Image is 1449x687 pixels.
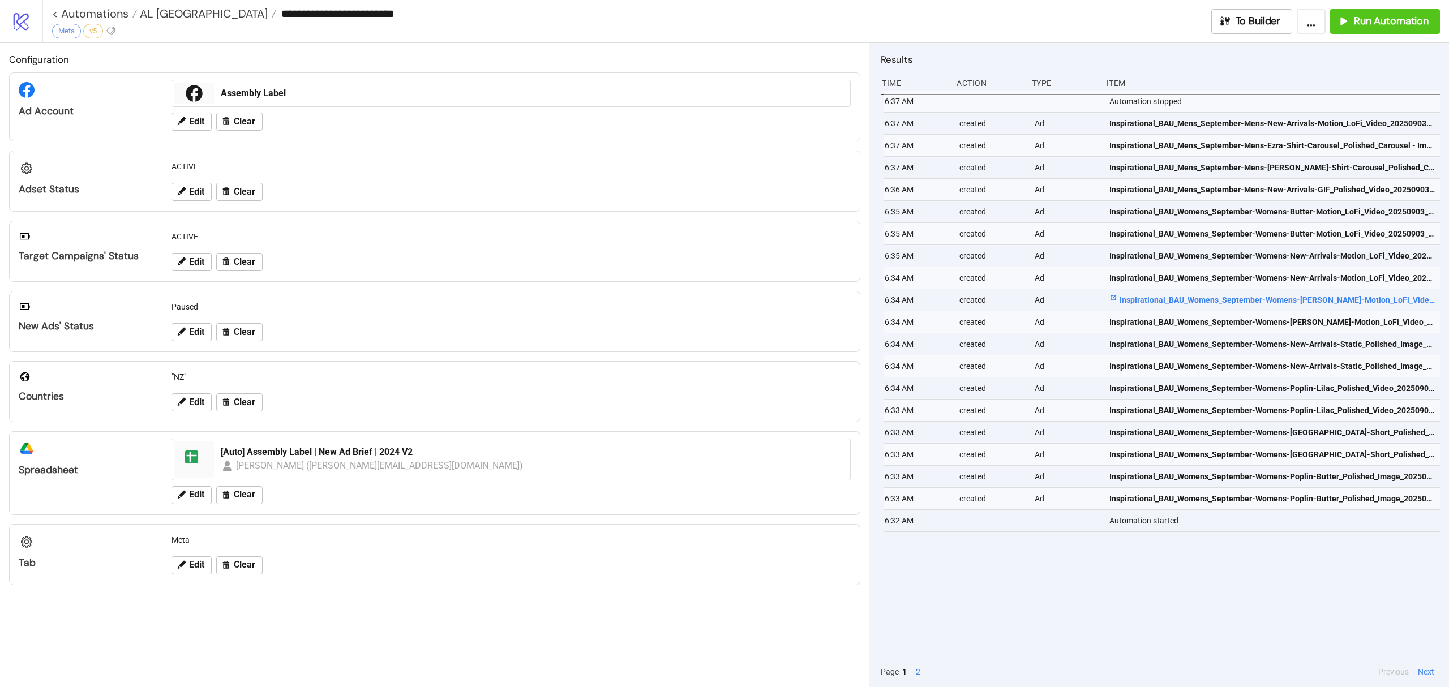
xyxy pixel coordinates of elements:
[884,289,950,311] div: 6:34 AM
[1109,377,1435,399] a: Inspirational_BAU_Womens_September-Womens-Poplin-Lilac_Polished_Video_20250903_NZ
[884,179,950,200] div: 6:36 AM
[19,463,153,476] div: Spreadsheet
[881,72,948,94] div: Time
[1109,117,1435,130] span: Inspirational_BAU_Mens_September-Mens-New-Arrivals-Motion_LoFi_Video_20250903_NZ
[1109,135,1435,156] a: Inspirational_BAU_Mens_September-Mens-Ezra-Shirt-Carousel_Polished_Carousel - Image_20250903_NZ
[1034,377,1100,399] div: Ad
[216,113,263,131] button: Clear
[899,665,910,678] button: 1
[189,117,204,127] span: Edit
[234,327,255,337] span: Clear
[881,665,899,678] span: Page
[1109,404,1435,417] span: Inspirational_BAU_Womens_September-Womens-Poplin-Lilac_Polished_Video_20250903_NZ
[1109,333,1435,355] a: Inspirational_BAU_Womens_September-Womens-New-Arrivals-Static_Polished_Image_20250903_NZ
[958,267,1025,289] div: created
[958,355,1025,377] div: created
[884,466,950,487] div: 6:33 AM
[167,296,855,317] div: Paused
[1354,15,1429,28] span: Run Automation
[1109,183,1435,196] span: Inspirational_BAU_Mens_September-Mens-New-Arrivals-GIF_Polished_Video_20250903_NZ
[1297,9,1326,34] button: ...
[52,8,137,19] a: < Automations
[52,24,81,38] div: Meta
[958,157,1025,178] div: created
[167,366,855,388] div: "NZ"
[216,183,263,201] button: Clear
[912,665,924,678] button: 2
[1109,338,1435,350] span: Inspirational_BAU_Womens_September-Womens-New-Arrivals-Static_Polished_Image_20250903_NZ
[1034,289,1100,311] div: Ad
[9,52,860,67] h2: Configuration
[216,253,263,271] button: Clear
[1109,227,1435,240] span: Inspirational_BAU_Womens_September-Womens-Butter-Motion_LoFi_Video_20250903_NZ
[958,488,1025,509] div: created
[19,250,153,263] div: Target Campaigns' Status
[1034,135,1100,156] div: Ad
[1109,448,1435,461] span: Inspirational_BAU_Womens_September-Womens-[GEOGRAPHIC_DATA]-Short_Polished_Image_20250903_NZ
[1109,444,1435,465] a: Inspirational_BAU_Womens_September-Womens-[GEOGRAPHIC_DATA]-Short_Polished_Image_20250903_NZ
[1109,245,1435,267] a: Inspirational_BAU_Womens_September-Womens-New-Arrivals-Motion_LoFi_Video_20250903_NZ
[958,201,1025,222] div: created
[958,223,1025,244] div: created
[884,510,950,531] div: 6:32 AM
[1034,223,1100,244] div: Ad
[1109,157,1435,178] a: Inspirational_BAU_Mens_September-Mens-[PERSON_NAME]-Shirt-Carousel_Polished_Carousel - Image_2025...
[1034,179,1100,200] div: Ad
[884,488,950,509] div: 6:33 AM
[958,179,1025,200] div: created
[1211,9,1293,34] button: To Builder
[1034,267,1100,289] div: Ad
[1109,470,1435,483] span: Inspirational_BAU_Womens_September-Womens-Poplin-Butter_Polished_Image_20250903_NZ
[884,333,950,355] div: 6:34 AM
[19,320,153,333] div: New Ads' Status
[884,444,950,465] div: 6:33 AM
[884,157,950,178] div: 6:37 AM
[234,117,255,127] span: Clear
[881,52,1440,67] h2: Results
[1034,157,1100,178] div: Ad
[216,393,263,411] button: Clear
[884,135,950,156] div: 6:37 AM
[1034,311,1100,333] div: Ad
[221,446,843,458] div: [Auto] Assembly Label | New Ad Brief | 2024 V2
[234,257,255,267] span: Clear
[1034,422,1100,443] div: Ad
[1034,333,1100,355] div: Ad
[955,72,1022,94] div: Action
[172,183,212,201] button: Edit
[137,6,268,21] span: AL [GEOGRAPHIC_DATA]
[172,323,212,341] button: Edit
[1109,400,1435,421] a: Inspirational_BAU_Womens_September-Womens-Poplin-Lilac_Polished_Video_20250903_NZ
[1109,205,1435,218] span: Inspirational_BAU_Womens_September-Womens-Butter-Motion_LoFi_Video_20250903_NZ
[884,113,950,134] div: 6:37 AM
[1034,355,1100,377] div: Ad
[1034,466,1100,487] div: Ad
[1105,72,1440,94] div: Item
[1034,444,1100,465] div: Ad
[884,91,950,112] div: 6:37 AM
[137,8,276,19] a: AL [GEOGRAPHIC_DATA]
[234,397,255,407] span: Clear
[167,226,855,247] div: ACTIVE
[234,560,255,570] span: Clear
[1109,113,1435,134] a: Inspirational_BAU_Mens_September-Mens-New-Arrivals-Motion_LoFi_Video_20250903_NZ
[1109,488,1435,509] a: Inspirational_BAU_Womens_September-Womens-Poplin-Butter_Polished_Image_20250903_NZ
[1109,267,1435,289] a: Inspirational_BAU_Womens_September-Womens-New-Arrivals-Motion_LoFi_Video_20250903_NZ
[884,377,950,399] div: 6:34 AM
[1109,311,1435,333] a: Inspirational_BAU_Womens_September-Womens-[PERSON_NAME]-Motion_LoFi_Video_20250903_NZ
[221,87,843,100] div: Assembly Label
[884,311,950,333] div: 6:34 AM
[958,113,1025,134] div: created
[1108,510,1443,531] div: Automation started
[19,390,153,403] div: Countries
[19,105,153,118] div: Ad Account
[1109,223,1435,244] a: Inspirational_BAU_Womens_September-Womens-Butter-Motion_LoFi_Video_20250903_NZ
[167,156,855,177] div: ACTIVE
[1109,422,1435,443] a: Inspirational_BAU_Womens_September-Womens-[GEOGRAPHIC_DATA]-Short_Polished_Image_20250903_NZ
[1034,488,1100,509] div: Ad
[884,422,950,443] div: 6:33 AM
[236,458,524,473] div: [PERSON_NAME] ([PERSON_NAME][EMAIL_ADDRESS][DOMAIN_NAME])
[1034,400,1100,421] div: Ad
[1330,9,1440,34] button: Run Automation
[1109,492,1435,505] span: Inspirational_BAU_Womens_September-Womens-Poplin-Butter_Polished_Image_20250903_NZ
